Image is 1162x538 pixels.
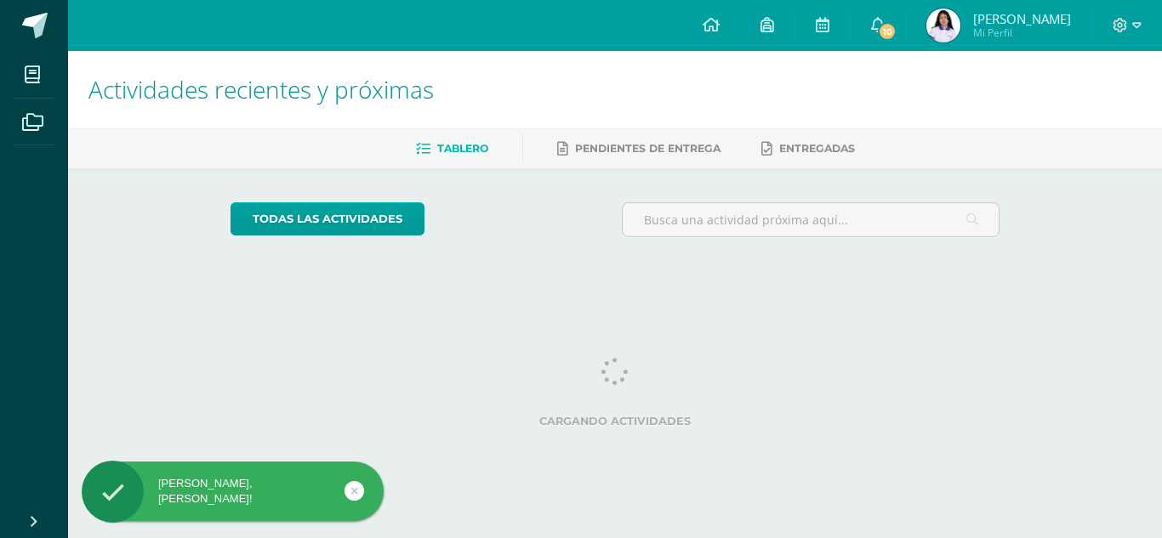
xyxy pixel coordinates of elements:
span: Entregadas [779,142,855,155]
span: [PERSON_NAME] [973,10,1071,27]
span: Mi Perfil [973,25,1071,40]
a: Entregadas [761,135,855,162]
span: Actividades recientes y próximas [88,73,434,105]
input: Busca una actividad próxima aquí... [623,203,1000,236]
span: 10 [878,22,897,41]
span: Tablero [437,142,488,155]
div: [PERSON_NAME], [PERSON_NAME]! [82,476,384,507]
label: Cargando actividades [231,415,1000,428]
span: Pendientes de entrega [575,142,721,155]
a: Tablero [416,135,488,162]
img: ad9b7aa70152a110dbafa10cf002ce27.png [926,8,960,42]
a: todas las Actividades [231,202,424,235]
a: Pendientes de entrega [557,135,721,162]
